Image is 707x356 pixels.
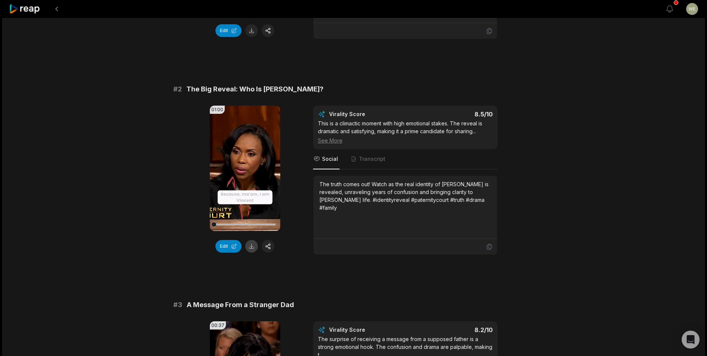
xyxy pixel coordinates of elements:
video: Your browser does not support mp4 format. [210,106,280,231]
div: Virality Score [329,110,409,118]
div: See More [318,137,493,144]
span: # 2 [173,84,182,94]
div: This is a climactic moment with high emotional stakes. The reveal is dramatic and satisfying, mak... [318,119,493,144]
nav: Tabs [313,149,498,169]
span: Social [322,155,338,163]
div: Open Intercom Messenger [682,331,700,349]
button: Edit [215,240,242,253]
span: # 3 [173,300,182,310]
div: 8.2 /10 [413,326,493,334]
span: A Message From a Stranger Dad [187,300,294,310]
span: Transcript [359,155,385,163]
span: The Big Reveal: Who Is [PERSON_NAME]? [186,84,323,94]
button: Edit [215,24,242,37]
div: 8.5 /10 [413,110,493,118]
div: The truth comes out! Watch as the real identity of [PERSON_NAME] is revealed, unraveling years of... [319,180,491,212]
div: Virality Score [329,326,409,334]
